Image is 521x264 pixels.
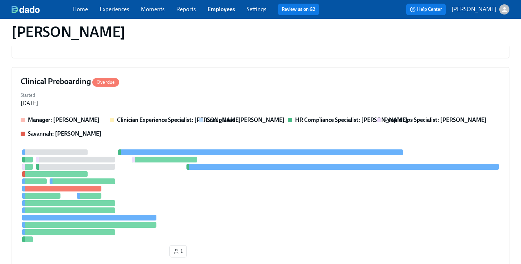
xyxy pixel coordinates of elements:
span: Help Center [410,6,442,13]
strong: HR Compliance Specialist: [PERSON_NAME] [295,116,408,123]
a: Experiences [100,6,129,13]
a: Home [72,6,88,13]
button: Review us on G2 [278,4,319,15]
button: 1 [169,245,187,257]
button: [PERSON_NAME] [451,4,509,15]
a: Employees [207,6,235,13]
span: 1 [173,248,183,255]
button: Help Center [406,4,446,15]
a: Settings [247,6,266,13]
img: dado [12,6,40,13]
strong: Group Lead: [PERSON_NAME] [206,116,285,123]
strong: Manager: [PERSON_NAME] [28,116,100,123]
span: Overdue [92,79,119,85]
a: dado [12,6,72,13]
a: Review us on G2 [282,6,315,13]
p: [PERSON_NAME] [451,5,496,13]
h1: [PERSON_NAME] [12,23,125,41]
h4: Clinical Preboarding [21,76,119,87]
a: Reports [176,6,196,13]
strong: People Ops Specialist: [PERSON_NAME] [384,116,487,123]
a: Moments [141,6,165,13]
div: [DATE] [21,99,38,107]
strong: Clinician Experience Specialist: [PERSON_NAME] [117,116,241,123]
label: Started [21,91,38,99]
strong: Savannah: [PERSON_NAME] [28,130,101,137]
